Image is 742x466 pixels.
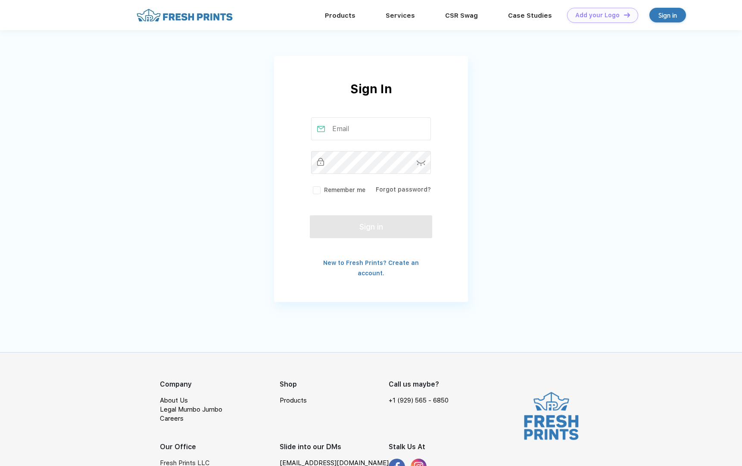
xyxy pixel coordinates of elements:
[160,397,188,404] a: About Us
[325,12,355,19] a: Products
[417,161,426,166] img: password-icon.svg
[649,8,686,22] a: Sign in
[389,396,449,405] a: +1 (929) 565 - 6850
[274,80,468,117] div: Sign In
[160,406,222,413] a: Legal Mumbo Jumbo
[521,390,582,442] img: logo
[160,442,280,452] div: Our Office
[160,415,184,422] a: Careers
[658,10,677,20] div: Sign in
[310,215,432,238] button: Sign in
[280,442,389,452] div: Slide into our DMs
[624,13,630,17] img: DT
[317,126,325,132] img: email_active.svg
[389,379,454,390] div: Call us maybe?
[317,158,324,166] img: password_inactive.svg
[575,12,620,19] div: Add your Logo
[280,397,307,404] a: Products
[376,186,431,193] a: Forgot password?
[311,186,365,195] label: Remember me
[389,442,454,452] div: Stalk Us At
[160,379,280,390] div: Company
[134,8,235,23] img: fo%20logo%202.webp
[311,117,431,140] input: Email
[280,379,389,390] div: Shop
[323,259,419,277] a: New to Fresh Prints? Create an account.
